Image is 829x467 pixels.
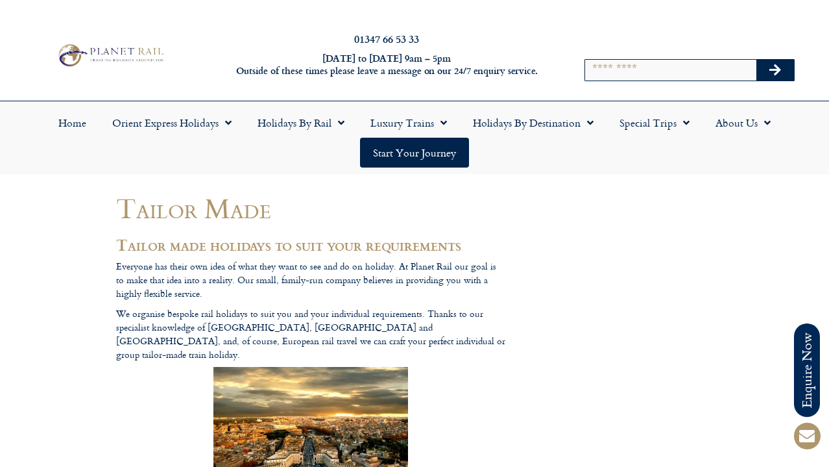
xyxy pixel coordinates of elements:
[6,108,823,168] nav: Menu
[354,31,419,46] a: 01347 66 53 33
[245,108,357,138] a: Holidays by Rail
[756,60,794,81] button: Search
[360,138,469,168] a: Start your Journey
[99,108,245,138] a: Orient Express Holidays
[45,108,99,138] a: Home
[460,108,607,138] a: Holidays by Destination
[224,53,549,77] h6: [DATE] to [DATE] 9am – 5pm Outside of these times please leave a message on our 24/7 enquiry serv...
[54,42,167,69] img: Planet Rail Train Holidays Logo
[703,108,784,138] a: About Us
[357,108,460,138] a: Luxury Trains
[607,108,703,138] a: Special Trips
